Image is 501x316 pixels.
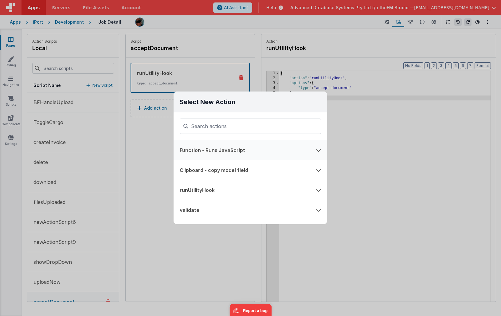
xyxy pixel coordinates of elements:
button: runUtilityHook [174,180,310,200]
h3: Select New Action [174,92,327,112]
button: validate [174,200,310,220]
input: Search actions [180,119,321,134]
button: Function - Runs JavaScript [174,140,310,160]
button: cookie - set [174,220,310,240]
button: Clipboard - copy model field [174,160,310,180]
